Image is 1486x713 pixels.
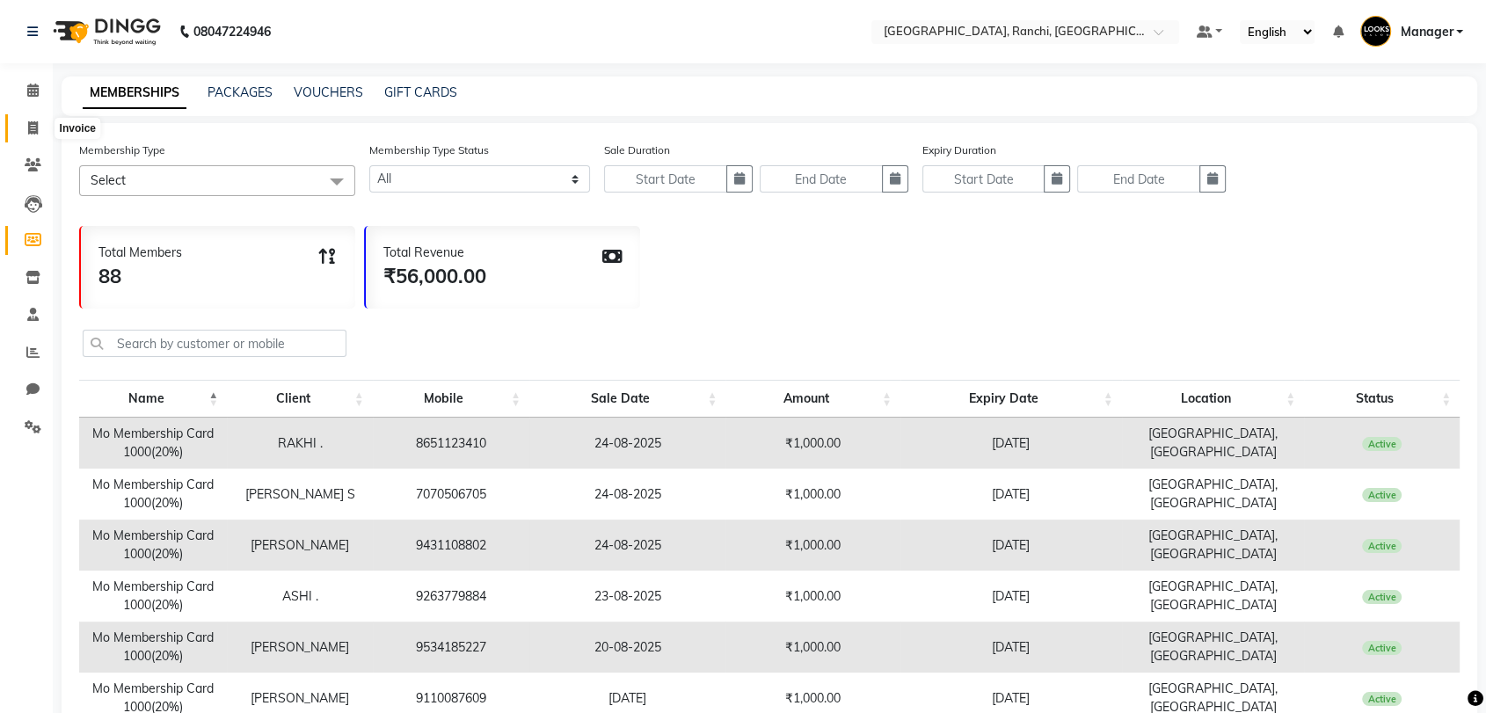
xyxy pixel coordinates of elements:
td: [PERSON_NAME] S [227,469,372,520]
td: Mo Membership Card 1000(20%) [79,469,227,520]
td: ₹1,000.00 [725,469,900,520]
div: Invoice [55,118,100,139]
td: [PERSON_NAME] [227,622,372,673]
div: Total Revenue [383,244,486,262]
th: Amount: activate to sort column ascending [725,380,900,418]
label: Membership Type Status [369,142,489,158]
td: [GEOGRAPHIC_DATA], [GEOGRAPHIC_DATA] [1122,418,1304,469]
td: 9534185227 [373,622,529,673]
a: PACKAGES [208,84,273,100]
td: 9263779884 [373,571,529,622]
div: 88 [98,262,182,291]
td: 8651123410 [373,418,529,469]
a: GIFT CARDS [384,84,457,100]
td: [GEOGRAPHIC_DATA], [GEOGRAPHIC_DATA] [1122,520,1304,571]
td: 24-08-2025 [529,469,725,520]
a: MEMBERSHIPS [83,77,186,109]
img: Manager [1360,16,1391,47]
td: 24-08-2025 [529,418,725,469]
td: [DATE] [900,469,1122,520]
td: ₹1,000.00 [725,571,900,622]
input: Start Date [604,165,727,193]
label: Expiry Duration [922,142,996,158]
span: Active [1362,437,1402,451]
td: [DATE] [900,418,1122,469]
td: ₹1,000.00 [725,520,900,571]
th: Location: activate to sort column ascending [1122,380,1304,418]
td: [DATE] [900,622,1122,673]
td: [DATE] [900,520,1122,571]
b: 08047224946 [193,7,271,56]
td: [GEOGRAPHIC_DATA], [GEOGRAPHIC_DATA] [1122,571,1304,622]
span: Active [1362,590,1402,604]
th: Client: activate to sort column ascending [227,380,372,418]
span: Active [1362,488,1402,502]
th: Status: activate to sort column ascending [1304,380,1460,418]
input: End Date [760,165,883,193]
td: 9431108802 [373,520,529,571]
label: Membership Type [79,142,165,158]
td: [DATE] [900,571,1122,622]
td: ₹1,000.00 [725,622,900,673]
td: 24-08-2025 [529,520,725,571]
input: Start Date [922,165,1045,193]
td: [PERSON_NAME] [227,520,372,571]
label: Sale Duration [604,142,670,158]
td: Mo Membership Card 1000(20%) [79,622,227,673]
td: 7070506705 [373,469,529,520]
div: ₹56,000.00 [383,262,486,291]
span: Manager [1400,23,1453,41]
div: Total Members [98,244,182,262]
th: Mobile: activate to sort column ascending [373,380,529,418]
td: ASHI . [227,571,372,622]
th: Sale Date: activate to sort column ascending [529,380,725,418]
td: ₹1,000.00 [725,418,900,469]
td: Mo Membership Card 1000(20%) [79,418,227,469]
span: Active [1362,539,1402,553]
td: RAKHI . [227,418,372,469]
td: [GEOGRAPHIC_DATA], [GEOGRAPHIC_DATA] [1122,469,1304,520]
td: Mo Membership Card 1000(20%) [79,571,227,622]
td: Mo Membership Card 1000(20%) [79,520,227,571]
td: [GEOGRAPHIC_DATA], [GEOGRAPHIC_DATA] [1122,622,1304,673]
th: Name: activate to sort column descending [79,380,227,418]
input: Search by customer or mobile [83,330,346,357]
th: Expiry Date: activate to sort column ascending [900,380,1122,418]
td: 23-08-2025 [529,571,725,622]
span: Active [1362,692,1402,706]
span: Active [1362,641,1402,655]
span: Select [91,172,126,188]
td: 20-08-2025 [529,622,725,673]
img: logo [45,7,165,56]
a: VOUCHERS [294,84,363,100]
input: End Date [1077,165,1200,193]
